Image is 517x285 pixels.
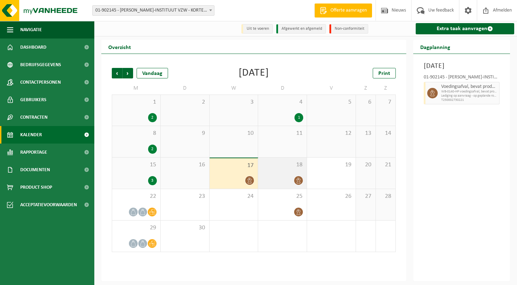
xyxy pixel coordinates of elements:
[379,130,392,137] span: 14
[164,193,206,200] span: 23
[311,161,352,169] span: 19
[116,161,157,169] span: 15
[116,98,157,106] span: 1
[379,193,392,200] span: 28
[112,82,161,95] td: M
[307,82,356,95] td: V
[376,82,396,95] td: Z
[213,130,255,137] span: 10
[356,82,376,95] td: Z
[294,113,303,122] div: 1
[262,130,303,137] span: 11
[213,193,255,200] span: 24
[329,24,368,34] li: Non-conformiteit
[93,6,214,15] span: 01-902145 - MARGARETA-MARIA-INSTITUUT VZW - KORTEMARK
[116,130,157,137] span: 8
[148,145,157,154] div: 2
[148,113,157,122] div: 2
[311,98,352,106] span: 5
[241,24,273,34] li: Uit te voeren
[213,98,255,106] span: 3
[20,126,42,144] span: Kalender
[112,68,122,78] span: Vorige
[213,162,255,169] span: 17
[20,74,61,91] span: Contactpersonen
[441,94,498,98] span: Lediging op aanvraag - op geplande route
[424,61,500,71] h3: [DATE]
[378,71,390,76] span: Print
[373,68,396,78] a: Print
[164,161,206,169] span: 16
[379,161,392,169] span: 21
[359,130,372,137] span: 13
[116,224,157,232] span: 29
[441,84,498,90] span: Voedingsafval, bevat producten van dierlijke oorsprong, onverpakt, categorie 3
[210,82,258,95] td: W
[262,161,303,169] span: 18
[239,68,269,78] div: [DATE]
[20,91,46,109] span: Gebruikers
[20,56,61,74] span: Bedrijfsgegevens
[20,109,48,126] span: Contracten
[262,98,303,106] span: 4
[20,179,52,196] span: Product Shop
[137,68,168,78] div: Vandaag
[311,193,352,200] span: 26
[161,82,210,95] td: D
[441,90,498,94] span: WB-0140-HP voedingsafval, bevat producten van dierlijke oors
[329,7,369,14] span: Offerte aanvragen
[258,82,307,95] td: D
[441,98,498,102] span: T250002730221
[123,68,133,78] span: Volgende
[359,98,372,106] span: 6
[20,21,42,39] span: Navigatie
[116,193,157,200] span: 22
[424,75,500,82] div: 01-902145 - [PERSON_NAME]-INSTITUUT VZW - KORTEMARK
[416,23,515,34] a: Extra taak aanvragen
[148,176,157,185] div: 3
[413,40,457,54] h2: Dagplanning
[311,130,352,137] span: 12
[20,144,47,161] span: Rapportage
[20,196,77,214] span: Acceptatievoorwaarden
[164,224,206,232] span: 30
[20,39,46,56] span: Dashboard
[101,40,138,54] h2: Overzicht
[359,161,372,169] span: 20
[164,130,206,137] span: 9
[164,98,206,106] span: 2
[359,193,372,200] span: 27
[379,98,392,106] span: 7
[20,161,50,179] span: Documenten
[276,24,326,34] li: Afgewerkt en afgemeld
[92,5,214,16] span: 01-902145 - MARGARETA-MARIA-INSTITUUT VZW - KORTEMARK
[262,193,303,200] span: 25
[314,4,372,18] a: Offerte aanvragen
